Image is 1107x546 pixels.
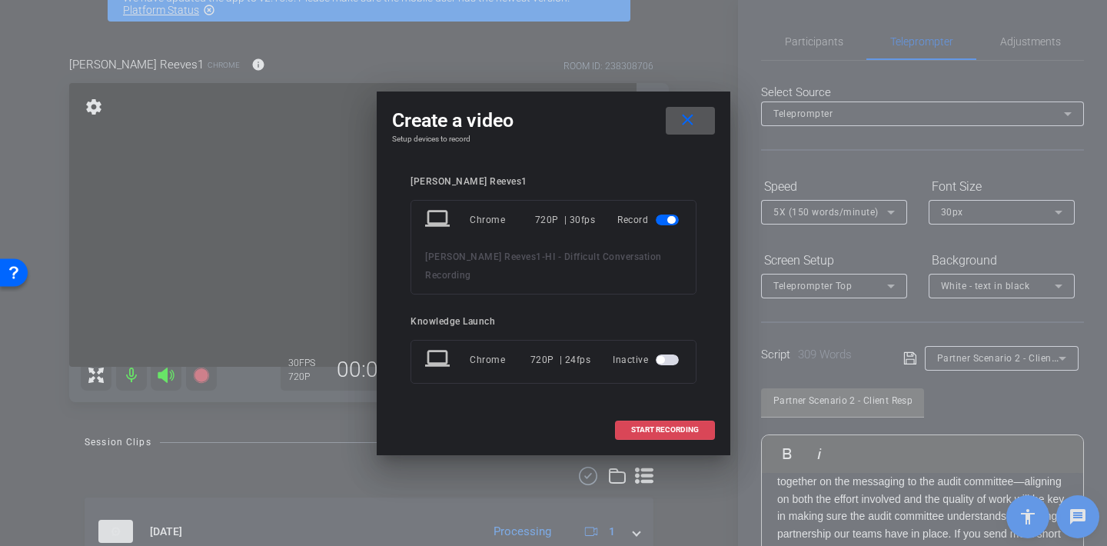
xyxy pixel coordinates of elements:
mat-icon: close [678,111,697,130]
span: - [542,251,546,262]
div: Chrome [470,346,530,374]
span: [PERSON_NAME] Reeves1 [425,251,542,262]
mat-icon: laptop [425,346,453,374]
span: START RECORDING [631,426,699,434]
div: Record [617,206,682,234]
div: Chrome [470,206,535,234]
div: 720P | 30fps [535,206,596,234]
div: Create a video [392,107,715,135]
mat-icon: laptop [425,206,453,234]
div: 720P | 24fps [530,346,591,374]
div: Inactive [613,346,682,374]
div: Knowledge Launch [411,316,696,328]
h4: Setup devices to record [392,135,715,144]
button: START RECORDING [615,421,715,440]
div: [PERSON_NAME] Reeves1 [411,176,696,188]
span: HI - Difficult Conversation Recording [425,251,662,281]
